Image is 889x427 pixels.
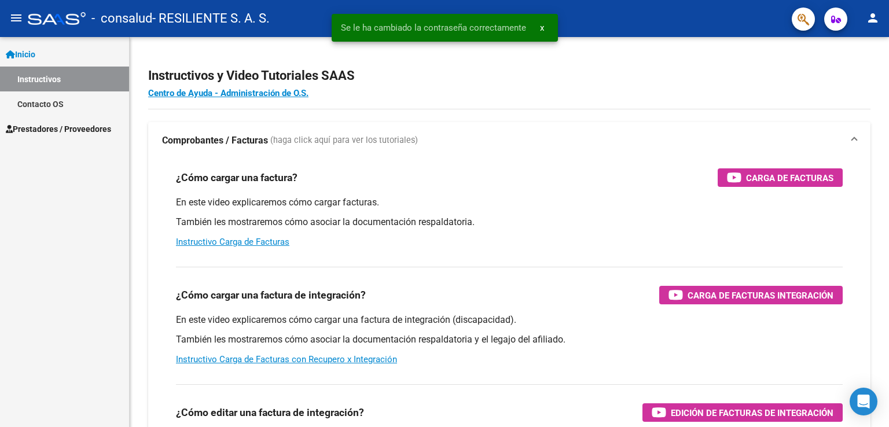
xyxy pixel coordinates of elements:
h2: Instructivos y Video Tutoriales SAAS [148,65,870,87]
div: Open Intercom Messenger [850,388,877,415]
p: También les mostraremos cómo asociar la documentación respaldatoria y el legajo del afiliado. [176,333,843,346]
h3: ¿Cómo cargar una factura de integración? [176,287,366,303]
mat-icon: menu [9,11,23,25]
a: Centro de Ayuda - Administración de O.S. [148,88,308,98]
span: Edición de Facturas de integración [671,406,833,420]
h3: ¿Cómo cargar una factura? [176,170,297,186]
span: Se le ha cambiado la contraseña correctamente [341,22,526,34]
p: También les mostraremos cómo asociar la documentación respaldatoria. [176,216,843,229]
mat-expansion-panel-header: Comprobantes / Facturas (haga click aquí para ver los tutoriales) [148,122,870,159]
span: Prestadores / Proveedores [6,123,111,135]
a: Instructivo Carga de Facturas con Recupero x Integración [176,354,397,365]
span: - RESILIENTE S. A. S. [152,6,270,31]
button: x [531,17,553,38]
button: Edición de Facturas de integración [642,403,843,422]
span: x [540,23,544,33]
button: Carga de Facturas [718,168,843,187]
span: Inicio [6,48,35,61]
span: - consalud [91,6,152,31]
span: (haga click aquí para ver los tutoriales) [270,134,418,147]
strong: Comprobantes / Facturas [162,134,268,147]
mat-icon: person [866,11,880,25]
a: Instructivo Carga de Facturas [176,237,289,247]
h3: ¿Cómo editar una factura de integración? [176,404,364,421]
button: Carga de Facturas Integración [659,286,843,304]
p: En este video explicaremos cómo cargar facturas. [176,196,843,209]
span: Carga de Facturas [746,171,833,185]
span: Carga de Facturas Integración [688,288,833,303]
p: En este video explicaremos cómo cargar una factura de integración (discapacidad). [176,314,843,326]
